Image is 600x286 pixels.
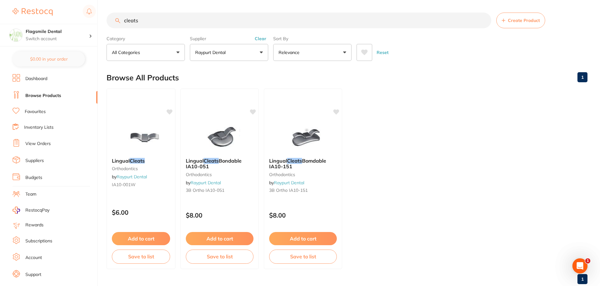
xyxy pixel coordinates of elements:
b: Lingual Cleats Bomdable IA10-151 [269,158,337,170]
a: Rewards [25,222,44,228]
button: Raypurt Dental [190,44,268,61]
span: by [186,180,221,186]
small: Orthodontics [112,166,170,171]
a: RestocqPay [13,207,50,214]
a: Favourites [25,109,46,115]
a: Browse Products [25,93,61,99]
a: Raypurt Dental [274,180,304,186]
p: $8.00 [186,212,253,219]
a: Subscriptions [25,238,52,244]
p: Raypurt Dental [195,49,228,56]
span: Lingual [269,158,287,164]
a: Team [25,191,36,197]
img: Flagsmile Dental [10,29,22,41]
a: Budgets [25,175,42,181]
h2: Browse All Products [107,73,179,82]
em: Cleats [204,158,219,164]
label: Sort By [273,36,352,41]
button: Relevance [273,44,352,61]
img: Restocq Logo [13,8,53,16]
p: Relevance [279,49,302,56]
a: 1 [577,71,587,84]
button: Save to list [186,250,253,263]
button: All Categories [107,44,185,61]
span: by [269,180,304,186]
button: Save to list [112,250,170,263]
em: Cleats [287,158,302,164]
button: Create Product [496,13,545,28]
a: View Orders [25,141,51,147]
iframe: Intercom live chat [572,258,587,273]
span: Create Product [508,18,540,23]
img: Lingual Cleats Bomdable IA10-151 [283,121,323,153]
a: Raypurt Dental [190,180,221,186]
p: $6.00 [112,209,170,216]
a: Inventory Lists [24,124,54,131]
h4: Flagsmile Dental [26,29,89,35]
label: Category [107,36,185,41]
a: Dashboard [25,76,47,82]
button: Reset [375,44,390,61]
span: Lingual [112,158,130,164]
span: RestocqPay [25,207,50,213]
span: by [112,174,147,180]
img: Lingual Cleats [121,121,161,153]
input: Search Products [107,13,491,28]
a: Suppliers [25,158,44,164]
a: Account [25,255,42,261]
button: Clear [253,36,268,41]
small: Orthodontics [269,172,337,177]
a: Restocq Logo [13,5,53,19]
span: 1 [585,258,590,263]
img: Lingual Cleats Bondable IA10-051 [199,121,240,153]
span: 3B ortho IA10-051 [186,187,224,193]
b: Lingual Cleats [112,158,170,164]
a: Raypurt Dental [117,174,147,180]
span: Bomdable IA10-151 [269,158,326,170]
button: $0.00 in your order [13,51,85,67]
p: $8.00 [269,212,337,219]
b: Lingual Cleats Bondable IA10-051 [186,158,253,170]
small: Orthodontics [186,172,253,177]
span: IA10-001W [112,182,136,187]
p: Switch account [26,36,89,42]
button: Add to cart [186,232,253,245]
button: Save to list [269,250,337,263]
span: Lingual [186,158,204,164]
span: Bondable IA10-051 [186,158,242,170]
label: Supplier [190,36,268,41]
a: 1 [577,273,587,285]
em: Cleats [130,158,145,164]
img: RestocqPay [13,207,20,214]
button: Add to cart [112,232,170,245]
span: 3B ortho IA10-151 [269,187,308,193]
p: All Categories [112,49,143,56]
button: Add to cart [269,232,337,245]
a: Support [25,272,41,278]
